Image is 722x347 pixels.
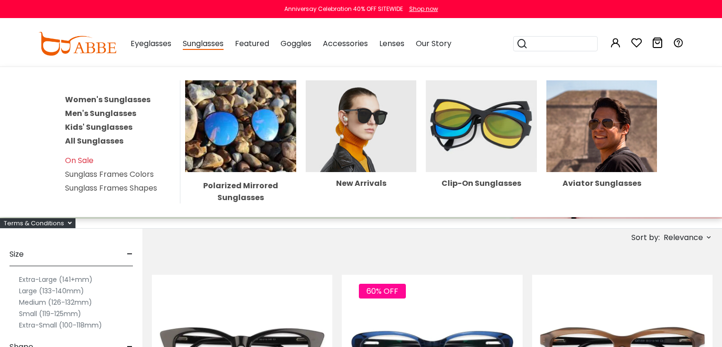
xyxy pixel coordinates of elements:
span: Featured [235,38,269,49]
span: Relevance [664,229,703,246]
span: Sunglasses [183,38,224,50]
span: Goggles [281,38,311,49]
span: 60% OFF [359,284,406,299]
img: Polarized Mirrored [185,80,296,172]
a: Men's Sunglasses [65,108,136,119]
a: Shop now [404,5,438,13]
a: Clip-On Sunglasses [426,120,537,187]
img: Clip-On Sunglasses [426,80,537,172]
div: Anniversay Celebration 40% OFF SITEWIDE [284,5,403,13]
a: Aviator Sunglasses [546,120,657,187]
a: Sunglass Frames Shapes [65,183,157,193]
a: Sunglass Frames Colors [65,169,154,180]
a: On Sale [65,155,94,166]
img: Aviator Sunglasses [546,80,657,172]
span: Lenses [379,38,404,49]
a: Women's Sunglasses [65,94,150,105]
label: Small (119-125mm) [19,308,81,319]
span: Accessories [323,38,368,49]
a: All Sunglasses [65,135,123,146]
span: Our Story [416,38,451,49]
div: Shop now [409,5,438,13]
span: Eyeglasses [131,38,171,49]
span: - [127,243,133,266]
label: Extra-Small (100-118mm) [19,319,102,331]
img: New Arrivals [306,80,417,172]
a: Kids' Sunglasses [65,122,132,133]
label: Large (133-140mm) [19,285,84,297]
div: New Arrivals [306,180,417,187]
span: Size [9,243,24,266]
label: Extra-Large (141+mm) [19,274,93,285]
div: Polarized Mirrored Sunglasses [185,180,296,203]
a: New Arrivals [306,120,417,187]
img: abbeglasses.com [38,32,116,56]
span: Sort by: [631,232,660,243]
div: Clip-On Sunglasses [426,180,537,187]
label: Medium (126-132mm) [19,297,92,308]
div: Aviator Sunglasses [546,180,657,187]
a: Polarized Mirrored Sunglasses [185,120,296,203]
